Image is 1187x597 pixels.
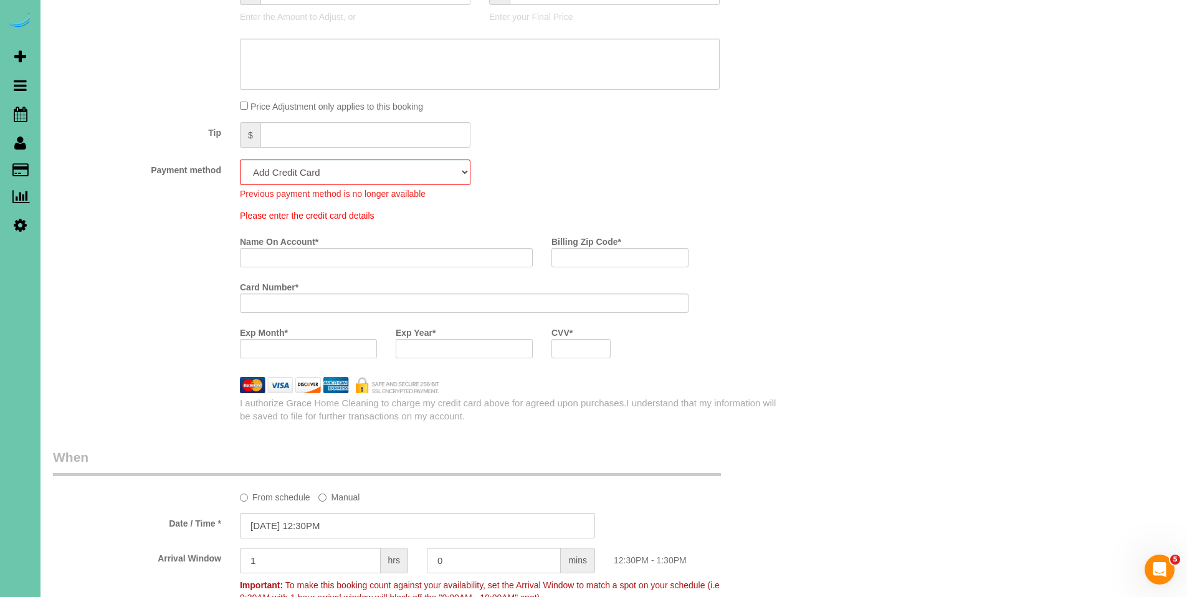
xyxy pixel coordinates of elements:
label: From schedule [240,487,310,504]
span: $ [240,122,260,148]
span: Price Adjustment only applies to this booking [250,102,423,112]
label: Payment method [44,160,231,176]
legend: When [53,448,721,476]
div: Please enter the credit card details [231,209,698,222]
span: 5 [1170,555,1180,565]
input: MM/DD/YYYY HH:MM [240,513,595,538]
img: Automaid Logo [7,12,32,30]
label: Arrival Window [44,548,231,565]
div: Previous payment method is no longer available [240,185,470,200]
label: Date / Time * [44,513,231,530]
p: Enter the Amount to Adjust, or [240,11,470,23]
label: CVV [551,322,573,339]
strong: Important: [240,580,283,590]
label: Manual [318,487,360,504]
input: Manual [318,494,327,502]
label: Exp Month [240,322,288,339]
label: Billing Zip Code [551,231,621,248]
div: 12:30PM - 1:30PM [604,548,791,566]
span: hrs [381,548,408,573]
iframe: Intercom live chat [1145,555,1175,585]
span: mins [561,548,595,573]
div: I authorize Grace Home Cleaning to charge my credit card above for agreed upon purchases. [231,396,791,423]
label: Card Number [240,277,298,294]
label: Name On Account [240,231,318,248]
label: Tip [44,122,231,139]
label: Exp Year [396,322,436,339]
p: Enter your Final Price [489,11,720,23]
img: credit cards [231,377,449,393]
input: From schedule [240,494,248,502]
